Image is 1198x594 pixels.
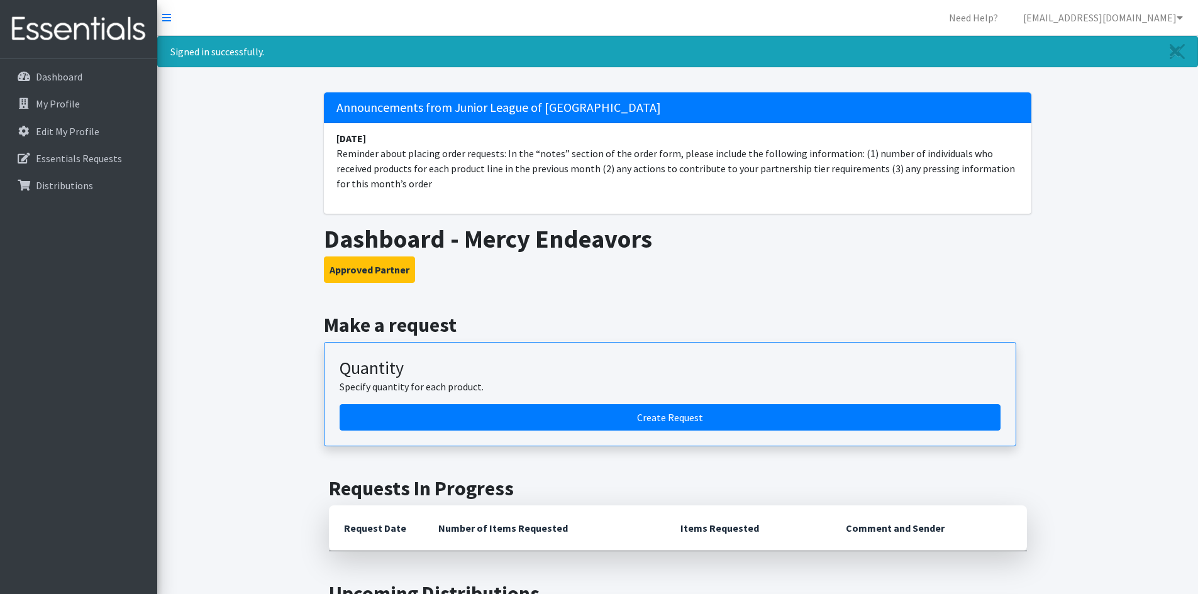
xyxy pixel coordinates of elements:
p: Distributions [36,179,93,192]
a: Distributions [5,173,152,198]
button: Approved Partner [324,256,415,283]
strong: [DATE] [336,132,366,145]
a: Close [1157,36,1197,67]
p: Specify quantity for each product. [340,379,1001,394]
h1: Dashboard - Mercy Endeavors [324,224,1031,254]
h5: Announcements from Junior League of [GEOGRAPHIC_DATA] [324,92,1031,123]
th: Items Requested [665,505,831,551]
a: Dashboard [5,64,152,89]
h2: Requests In Progress [329,476,1027,500]
a: Create a request by quantity [340,404,1001,431]
th: Comment and Sender [831,505,1026,551]
th: Request Date [329,505,423,551]
a: Edit My Profile [5,119,152,144]
a: Essentials Requests [5,146,152,171]
p: Edit My Profile [36,125,99,138]
div: Signed in successfully. [157,36,1198,67]
p: Essentials Requests [36,152,122,165]
li: Reminder about placing order requests: In the “notes” section of the order form, please include t... [324,123,1031,199]
a: [EMAIL_ADDRESS][DOMAIN_NAME] [1013,5,1193,30]
th: Number of Items Requested [423,505,666,551]
p: My Profile [36,97,80,110]
p: Dashboard [36,70,82,83]
img: HumanEssentials [5,8,152,50]
h3: Quantity [340,358,1001,379]
a: Need Help? [939,5,1008,30]
h2: Make a request [324,313,1031,337]
a: My Profile [5,91,152,116]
